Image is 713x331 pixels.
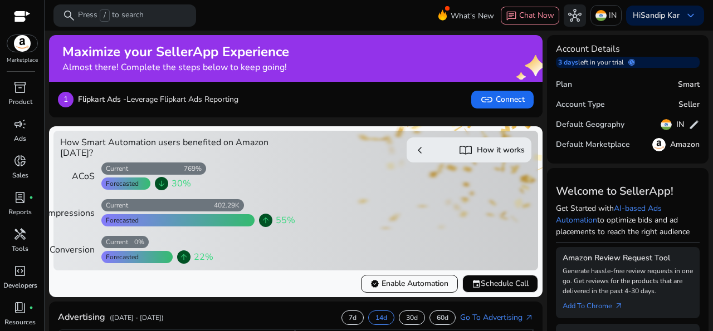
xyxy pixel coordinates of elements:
div: Current [101,201,128,210]
span: arrow_outward [614,302,623,310]
p: 3 days [558,58,578,67]
span: inventory_2 [13,81,27,94]
span: chat [506,11,517,22]
span: arrow_upward [179,253,188,261]
p: left in your trial [578,58,628,67]
div: Conversion [60,243,95,256]
span: Chat Now [519,10,554,21]
h5: Amazon [670,140,700,150]
p: Marketplace [7,56,38,65]
span: book_4 [13,301,27,314]
p: Reports [8,207,32,217]
p: ([DATE] - [DATE]) [110,313,164,323]
h5: Account Type [556,100,605,110]
a: Go To Advertisingarrow_outward [460,312,534,323]
span: code_blocks [13,264,27,278]
span: link [480,93,494,106]
div: 0% [134,238,149,246]
span: 30% [172,177,191,190]
span: fiber_manual_record [29,305,33,310]
h5: How it works [477,146,525,155]
span: / [100,9,110,22]
span: What's New [451,6,494,26]
p: Sales [12,170,28,180]
div: Forecasted [101,179,139,188]
h2: Maximize your SellerApp Experience [62,44,289,60]
span: Enable Automation [370,278,448,289]
button: eventSchedule Call [462,275,538,293]
b: Flipkart Ads - [78,94,126,105]
span: arrow_upward [261,216,270,225]
p: Press to search [78,9,144,22]
p: Resources [4,317,36,327]
span: Schedule Call [472,278,529,289]
h4: How Smart Automation users benefited on Amazon [DATE]? [60,137,291,159]
button: linkConnect [471,91,534,108]
button: verifiedEnable Automation [361,275,458,293]
h5: IN [676,120,684,130]
a: Add To Chrome [563,296,632,312]
button: hub [564,4,586,27]
span: fiber_manual_record [29,195,33,200]
h4: Account Details [556,44,700,55]
img: amazon.svg [652,138,666,151]
h4: Advertising [58,312,105,323]
div: 769% [184,164,206,173]
span: donut_small [13,154,27,167]
p: 60d [437,313,448,322]
img: in.svg [595,10,607,21]
span: Connect [480,93,525,106]
p: Product [8,97,32,107]
h5: Default Geography [556,120,624,130]
span: 55% [276,214,295,227]
span: verified [370,279,379,288]
h5: Smart [678,80,700,90]
div: Impressions [60,206,95,220]
span: event [472,279,481,288]
p: Hi [633,12,680,19]
b: Sandip Kar [641,10,680,21]
p: IN [609,6,617,25]
p: Developers [3,280,37,290]
span: import_contacts [459,144,472,157]
h3: Welcome to SellerApp! [556,185,700,198]
span: keyboard_arrow_down [684,9,697,22]
p: 14d [375,313,387,322]
div: Current [101,164,128,173]
p: 7d [349,313,356,322]
h5: Amazon Review Request Tool [563,254,693,263]
span: edit [688,119,700,130]
span: hub [568,9,582,22]
span: lab_profile [13,191,27,204]
div: Forecasted [101,216,139,225]
p: Ads [14,134,26,144]
p: Tools [12,244,28,254]
span: chevron_left [413,144,427,157]
img: amazon.svg [7,35,37,52]
div: 402.29K [214,201,244,210]
span: 22% [194,250,213,264]
span: campaign [13,117,27,131]
button: chatChat Now [501,7,559,24]
img: in.svg [661,119,672,130]
span: arrow_downward [157,179,166,188]
span: search [62,9,76,22]
a: AI-based Ads Automation [556,203,662,225]
p: 30d [406,313,418,322]
p: Leverage Flipkart Ads Reporting [78,93,238,105]
h4: Almost there! Complete the steps below to keep going! [62,62,289,73]
p: Get Started with to optimize bids and ad placements to reach the right audience [556,202,700,238]
div: Forecasted [101,253,139,261]
h5: Seller [678,100,700,110]
h5: Default Marketplace [556,140,630,150]
span: arrow_outward [525,313,534,322]
p: 1 [58,92,74,107]
span: schedule [628,59,635,66]
h5: Plan [556,80,572,90]
p: Generate hassle-free review requests in one go. Get reviews for the products that are delivered i... [563,266,693,296]
div: Current [101,238,128,246]
div: ACoS [60,170,95,183]
span: handyman [13,228,27,241]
